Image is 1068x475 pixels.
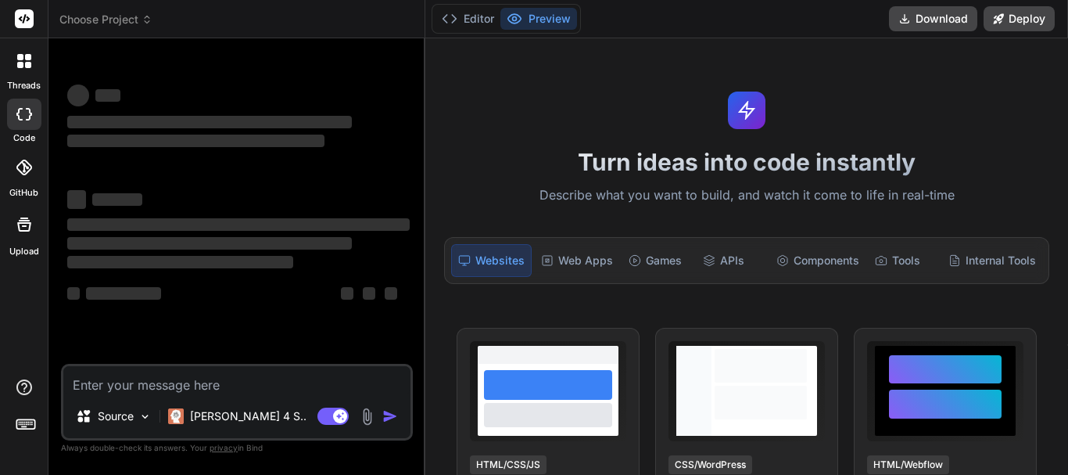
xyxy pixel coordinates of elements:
div: Internal Tools [942,244,1042,277]
span: ‌ [341,287,353,300]
p: Source [98,408,134,424]
div: Games [622,244,693,277]
img: Claude 4 Sonnet [168,408,184,424]
label: threads [7,79,41,92]
p: [PERSON_NAME] 4 S.. [190,408,306,424]
span: ‌ [67,237,352,250]
span: ‌ [92,193,142,206]
span: ‌ [67,85,89,106]
span: ‌ [86,287,161,300]
div: Web Apps [535,244,619,277]
span: ‌ [67,256,293,268]
p: Describe what you want to build, and watch it come to life in real-time [435,185,1059,206]
div: HTML/Webflow [867,455,949,474]
span: ‌ [67,287,80,300]
button: Deploy [984,6,1055,31]
span: ‌ [67,218,410,231]
button: Download [889,6,977,31]
button: Editor [435,8,500,30]
span: privacy [210,443,238,452]
div: HTML/CSS/JS [470,455,547,474]
div: Websites [451,244,532,277]
div: Components [770,244,866,277]
img: icon [382,408,398,424]
h1: Turn ideas into code instantly [435,148,1059,176]
img: Pick Models [138,410,152,423]
span: ‌ [67,190,86,209]
label: Upload [9,245,39,258]
p: Always double-check its answers. Your in Bind [61,441,413,455]
img: attachment [358,408,376,426]
span: ‌ [67,135,324,147]
div: CSS/WordPress [668,455,752,474]
button: Preview [500,8,577,30]
span: ‌ [95,89,120,102]
span: ‌ [385,287,397,300]
span: ‌ [67,116,352,128]
div: Tools [869,244,939,277]
label: GitHub [9,186,38,200]
span: Choose Project [59,12,152,27]
span: ‌ [363,287,375,300]
label: code [13,131,35,145]
div: APIs [697,244,767,277]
